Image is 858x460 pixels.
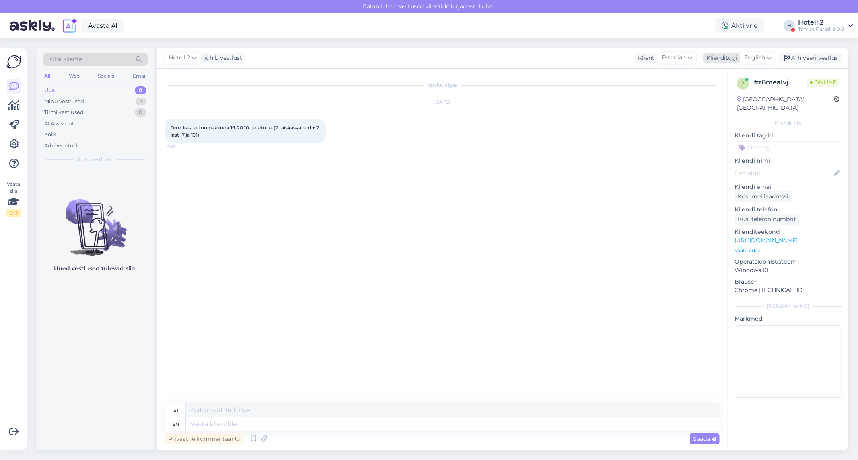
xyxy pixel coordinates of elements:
div: Küsi telefoninumbrit [735,214,799,225]
span: 9:41 [167,144,198,150]
p: Windows 10 [735,266,842,274]
span: Hotell 2 [169,53,190,62]
a: Avasta AI [81,19,124,33]
p: Kliendi tag'id [735,131,842,140]
a: [URL][DOMAIN_NAME] [735,237,798,244]
div: All [43,71,52,81]
span: Saada [693,435,716,442]
div: 0 / 3 [6,209,21,217]
div: Socials [96,71,116,81]
div: Privaatne kommentaar [165,433,243,444]
div: # z8mealvj [754,78,807,87]
div: [PERSON_NAME] [735,303,842,310]
span: Online [807,78,839,87]
div: Web [67,71,81,81]
div: Arhiveeri vestlus [779,53,841,63]
p: Kliendi telefon [735,205,842,214]
div: Vaata siia [6,180,21,217]
div: AI Assistent [44,120,74,128]
p: Kliendi email [735,183,842,191]
p: Chrome [TECHNICAL_ID] [735,286,842,294]
a: Hotell 2Tervise Paradiis OÜ [798,19,853,32]
div: et [173,403,179,417]
p: Kliendi nimi [735,157,842,165]
img: Askly Logo [6,54,22,70]
span: Otsi kliente [50,55,82,63]
span: English [744,53,765,62]
span: Estonian [661,53,686,62]
span: Luba [477,3,495,10]
div: [DATE] [165,98,720,106]
span: z [741,80,745,86]
div: Tiimi vestlused [44,108,84,117]
div: Klient [635,54,654,62]
p: Märkmed [735,315,842,323]
div: juhib vestlust [201,54,242,62]
p: Uued vestlused tulevad siia. [54,264,137,273]
div: Kliendi info [735,119,842,127]
input: Lisa tag [735,141,842,153]
div: [GEOGRAPHIC_DATA], [GEOGRAPHIC_DATA] [737,95,834,112]
div: Minu vestlused [44,98,84,106]
div: Arhiveeritud [44,142,77,150]
p: Operatsioonisüsteem [735,258,842,266]
div: Tervise Paradiis OÜ [798,26,844,32]
div: H [784,20,795,31]
p: Brauser [735,278,842,286]
div: 0 [135,86,146,94]
div: Aktiivne [715,18,764,33]
input: Lisa nimi [735,169,833,178]
p: Vaata edasi ... [735,247,842,254]
div: Küsi meiliaadressi [735,191,792,202]
div: 3 [136,98,146,106]
div: Kõik [44,131,56,139]
div: Vestlus algas [165,82,720,89]
img: No chats [36,185,154,257]
div: Klienditugi [703,54,737,62]
div: Uus [44,86,55,94]
span: Uued vestlused [77,156,114,163]
img: explore-ai [61,17,78,34]
div: 0 [135,108,146,117]
div: Hotell 2 [798,19,844,26]
div: Email [131,71,148,81]
span: Tere, kas teil on pakkuda 19-20.10 peretuba (2 täiskasvanud + 2 last (7 ja 10)) [171,125,320,138]
p: Klienditeekond [735,228,842,236]
div: en [173,417,179,431]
